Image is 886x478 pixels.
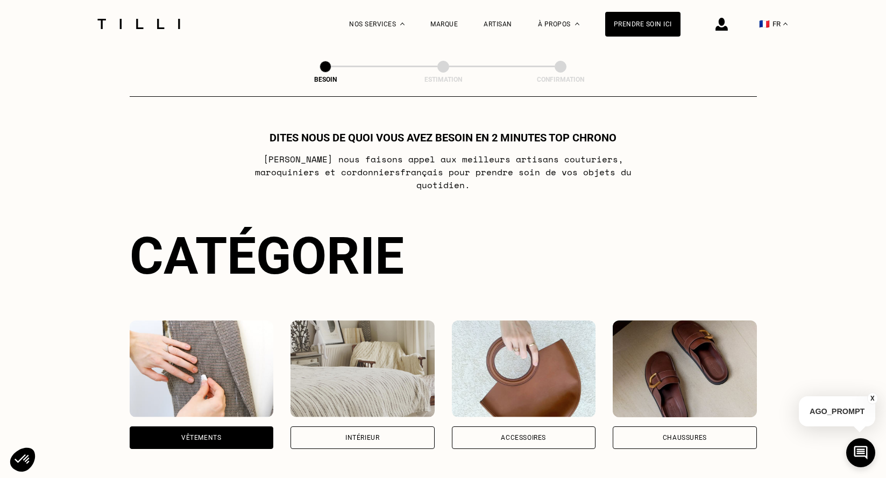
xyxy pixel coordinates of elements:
a: Artisan [484,20,512,28]
img: Menu déroulant à propos [575,23,579,25]
h1: Dites nous de quoi vous avez besoin en 2 minutes top chrono [270,131,616,144]
div: Vêtements [181,434,221,441]
button: X [867,393,878,404]
div: Confirmation [507,76,614,83]
div: Intérieur [345,434,379,441]
img: menu déroulant [783,23,788,25]
div: Catégorie [130,226,757,286]
img: Accessoires [452,320,596,417]
span: 🇫🇷 [759,19,770,29]
img: Chaussures [613,320,757,417]
img: Logo du service de couturière Tilli [94,19,184,29]
a: Marque [430,20,458,28]
img: Intérieur [290,320,435,417]
div: Estimation [389,76,497,83]
div: Besoin [272,76,379,83]
p: AGO_PROMPT [799,396,875,426]
img: Vêtements [130,320,274,417]
div: Chaussures [663,434,707,441]
div: Accessoires [501,434,546,441]
a: Prendre soin ici [605,12,681,37]
img: Menu déroulant [400,23,405,25]
img: icône connexion [715,18,728,31]
p: [PERSON_NAME] nous faisons appel aux meilleurs artisans couturiers , maroquiniers et cordonniers ... [230,153,656,191]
